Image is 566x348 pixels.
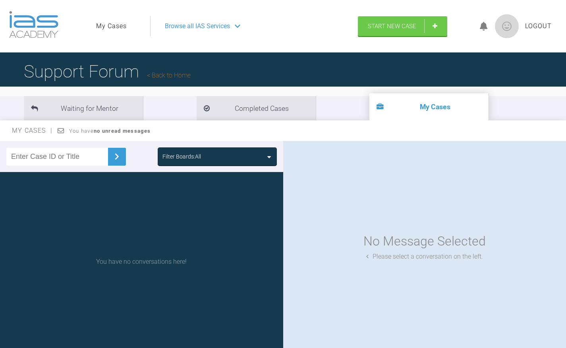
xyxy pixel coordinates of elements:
a: Logout [525,21,552,31]
a: Start New Case [358,16,447,36]
h1: Support Forum [24,58,191,85]
img: profile.png [495,14,519,38]
input: Enter Case ID or Title [6,148,108,166]
img: chevronRight.28bd32b0.svg [110,150,123,163]
a: Back to Home [147,72,191,79]
span: Start New Case [368,23,416,30]
span: You have [69,128,151,134]
a: My Cases [96,21,127,31]
strong: no unread messages [94,128,151,134]
li: Completed Cases [197,96,316,120]
div: Please select a conversation on the left. [366,251,483,262]
li: My Cases [369,93,489,120]
span: Browse all IAS Services [165,21,230,31]
div: Filter Boards: All [162,152,201,161]
li: Waiting for Mentor [24,96,143,120]
img: logo-light.3e3ef733.png [9,11,58,38]
span: My Cases [12,127,53,134]
div: No Message Selected [363,231,486,251]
